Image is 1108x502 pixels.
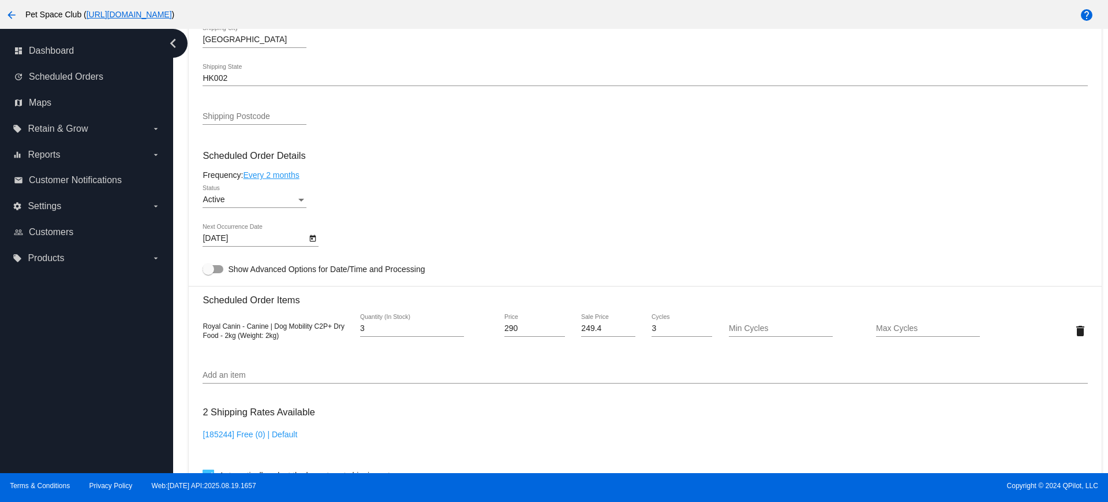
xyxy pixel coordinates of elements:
[203,112,306,121] input: Shipping Postcode
[25,10,174,19] span: Pet Space Club ( )
[14,46,23,55] i: dashboard
[228,263,425,275] span: Show Advanced Options for Date/Time and Processing
[1073,324,1087,338] mat-icon: delete
[564,482,1098,490] span: Copyright © 2024 QPilot, LLC
[89,482,133,490] a: Privacy Policy
[29,46,74,56] span: Dashboard
[652,324,712,333] input: Cycles
[14,223,160,241] a: people_outline Customers
[28,150,60,160] span: Reports
[243,170,299,180] a: Every 2 months
[203,234,306,243] input: Next Occurrence Date
[203,400,315,425] h3: 2 Shipping Rates Available
[151,202,160,211] i: arrow_drop_down
[306,232,319,244] button: Open calendar
[203,170,1087,180] div: Frequency:
[29,175,122,185] span: Customer Notifications
[14,68,160,86] a: update Scheduled Orders
[14,98,23,107] i: map
[14,171,160,189] a: email Customer Notifications
[14,42,160,60] a: dashboard Dashboard
[14,72,23,81] i: update
[87,10,172,19] a: [URL][DOMAIN_NAME]
[203,371,1087,380] input: Add an item
[581,324,635,333] input: Sale Price
[14,228,23,237] i: people_outline
[5,8,18,22] mat-icon: arrow_back
[14,176,23,185] i: email
[29,98,51,108] span: Maps
[28,124,88,134] span: Retain & Grow
[10,482,70,490] a: Terms & Conditions
[1080,8,1094,22] mat-icon: help
[203,35,306,44] input: Shipping City
[203,322,345,340] span: Royal Canin - Canine | Dog Mobility C2P+ Dry Food - 2kg (Weight: 2kg)
[13,150,22,159] i: equalizer
[203,195,306,204] mat-select: Status
[203,286,1087,306] h3: Scheduled Order Items
[203,74,1087,83] input: Shipping State
[729,324,833,333] input: Min Cycles
[152,482,256,490] a: Web:[DATE] API:2025.08.19.1657
[28,253,64,263] span: Products
[504,324,565,333] input: Price
[151,150,160,159] i: arrow_drop_down
[203,430,297,439] a: [185244] Free (0) | Default
[29,72,103,82] span: Scheduled Orders
[360,324,464,333] input: Quantity (In Stock)
[219,468,394,482] span: Automatically select the lowest cost shipping rate
[14,94,160,112] a: map Maps
[876,324,980,333] input: Max Cycles
[203,150,1087,161] h3: Scheduled Order Details
[203,195,224,204] span: Active
[164,34,182,53] i: chevron_left
[28,201,61,211] span: Settings
[151,254,160,263] i: arrow_drop_down
[151,124,160,133] i: arrow_drop_down
[13,254,22,263] i: local_offer
[13,124,22,133] i: local_offer
[29,227,73,237] span: Customers
[13,202,22,211] i: settings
